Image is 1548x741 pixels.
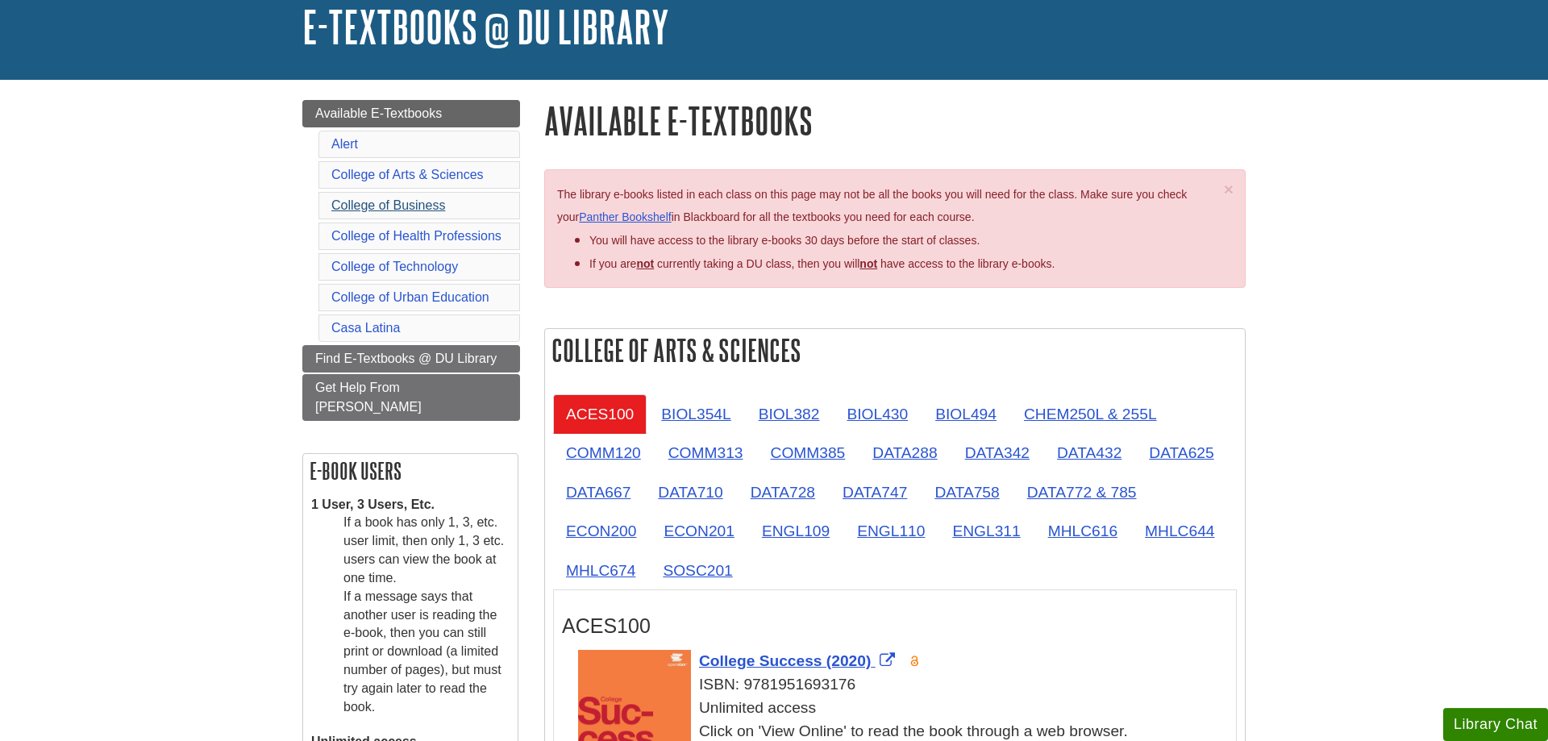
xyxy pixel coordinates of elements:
[331,290,489,304] a: College of Urban Education
[844,511,938,551] a: ENGL110
[1132,511,1227,551] a: MHLC644
[589,234,980,247] span: You will have access to the library e-books 30 days before the start of classes.
[553,394,647,434] a: ACES100
[952,433,1042,472] a: DATA342
[315,106,442,120] span: Available E-Textbooks
[859,257,877,270] u: not
[1014,472,1150,512] a: DATA772 & 785
[650,551,745,590] a: SOSC201
[315,352,497,365] span: Find E-Textbooks @ DU Library
[553,551,648,590] a: MHLC674
[645,472,735,512] a: DATA710
[758,433,859,472] a: COMM385
[699,652,899,669] a: Link opens in new window
[331,260,458,273] a: College of Technology
[738,472,828,512] a: DATA728
[1136,433,1226,472] a: DATA625
[1011,394,1170,434] a: CHEM250L & 255L
[746,394,833,434] a: BIOL382
[331,137,358,151] a: Alert
[922,394,1009,434] a: BIOL494
[1224,180,1234,198] span: ×
[302,374,520,421] a: Get Help From [PERSON_NAME]
[834,394,921,434] a: BIOL430
[1035,511,1130,551] a: MHLC616
[544,100,1246,141] h1: Available E-Textbooks
[302,2,669,52] a: E-Textbooks @ DU Library
[830,472,920,512] a: DATA747
[1044,433,1134,472] a: DATA432
[331,229,501,243] a: College of Health Professions
[939,511,1033,551] a: ENGL311
[1443,708,1548,741] button: Library Chat
[343,514,510,716] dd: If a book has only 1, 3, etc. user limit, then only 1, 3 etc. users can view the book at one time...
[636,257,654,270] strong: not
[553,433,654,472] a: COMM120
[1224,181,1234,198] button: Close
[749,511,843,551] a: ENGL109
[553,472,643,512] a: DATA667
[331,321,400,335] a: Casa Latina
[579,210,671,223] a: Panther Bookshelf
[859,433,950,472] a: DATA288
[655,433,756,472] a: COMM313
[557,188,1187,224] span: The library e-books listed in each class on this page may not be all the books you will need for ...
[909,655,921,668] img: Open Access
[545,329,1245,372] h2: College of Arts & Sciences
[315,381,422,414] span: Get Help From [PERSON_NAME]
[699,652,871,669] span: College Success (2020)
[589,257,1055,270] span: If you are currently taking a DU class, then you will have access to the library e-books.
[302,100,520,127] a: Available E-Textbooks
[922,472,1012,512] a: DATA758
[302,345,520,373] a: Find E-Textbooks @ DU Library
[648,394,743,434] a: BIOL354L
[311,496,510,514] dt: 1 User, 3 Users, Etc.
[331,168,484,181] a: College of Arts & Sciences
[562,614,1228,638] h3: ACES100
[331,198,445,212] a: College of Business
[553,511,649,551] a: ECON200
[651,511,747,551] a: ECON201
[578,673,1228,697] div: ISBN: 9781951693176
[303,454,518,488] h2: E-book Users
